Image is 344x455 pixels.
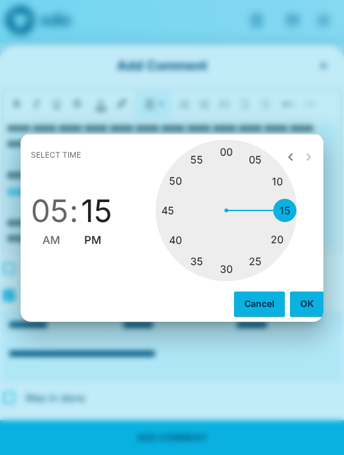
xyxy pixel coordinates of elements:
span: Select time [31,145,81,165]
button: 05 [31,193,68,229]
button: AM [42,232,60,249]
span: : [69,193,78,229]
button: OK [290,292,324,316]
button: Cancel [234,292,285,316]
button: PM [84,232,102,249]
button: 15 [81,193,112,229]
button: open previous view [278,144,303,170]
